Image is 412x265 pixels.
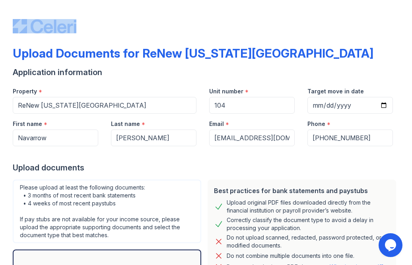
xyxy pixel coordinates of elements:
label: Phone [307,120,325,128]
iframe: chat widget [379,233,404,257]
div: Correctly classify the document type to avoid a delay in processing your application. [227,216,390,232]
img: CE_Logo_Blue-a8612792a0a2168367f1c8372b55b34899dd931a85d93a1a3d3e32e68fde9ad4.png [13,19,76,33]
div: Best practices for bank statements and paystubs [214,186,390,195]
div: Do not upload scanned, redacted, password protected, or modified documents. [227,234,390,250]
label: Target move in date [307,87,364,95]
label: First name [13,120,42,128]
label: Last name [111,120,140,128]
div: Do not combine multiple documents into one file. [227,251,354,261]
div: Upload original PDF files downloaded directly from the financial institution or payroll provider’... [227,199,390,215]
label: Property [13,87,37,95]
div: Upload documents [13,162,399,173]
div: Please upload at least the following documents: • 3 months of most recent bank statements • 4 wee... [13,180,201,243]
div: Application information [13,67,399,78]
div: Upload Documents for ReNew [US_STATE][GEOGRAPHIC_DATA] [13,46,373,60]
label: Unit number [209,87,243,95]
label: Email [209,120,224,128]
